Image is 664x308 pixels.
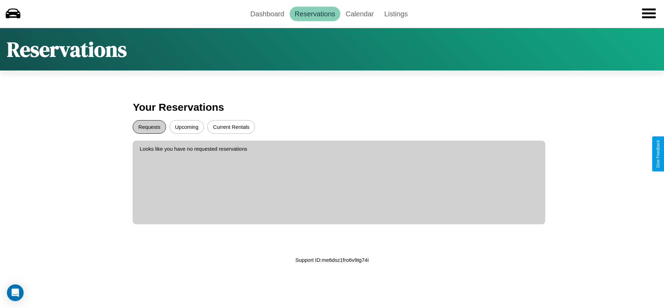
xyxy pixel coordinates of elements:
div: Open Intercom Messenger [7,284,24,301]
a: Listings [379,7,413,21]
h3: Your Reservations [133,98,531,117]
button: Upcoming [169,120,204,134]
button: Current Rentals [207,120,255,134]
a: Dashboard [245,7,290,21]
p: Looks like you have no requested reservations [140,144,538,153]
div: Give Feedback [656,140,661,168]
p: Support ID: me6dsz1fro6v9tg74i [296,255,369,265]
a: Calendar [340,7,379,21]
a: Reservations [290,7,341,21]
button: Requests [133,120,166,134]
h1: Reservations [7,35,127,64]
